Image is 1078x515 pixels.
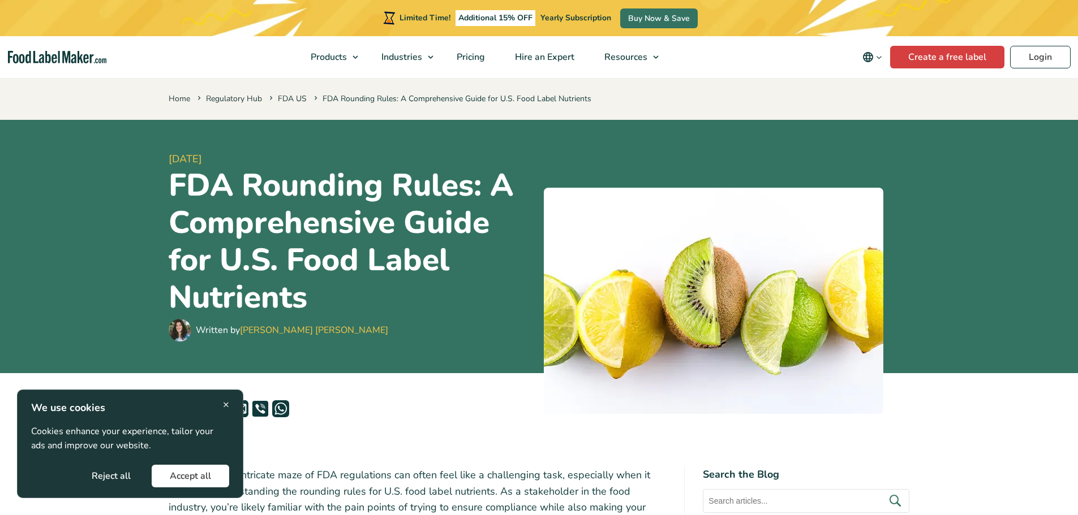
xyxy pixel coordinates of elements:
[703,489,909,513] input: Search articles...
[278,93,307,104] a: FDA US
[206,93,262,104] a: Regulatory Hub
[1010,46,1071,68] a: Login
[152,465,229,487] button: Accept all
[74,465,149,487] button: Reject all
[442,36,497,78] a: Pricing
[540,12,611,23] span: Yearly Subscription
[378,51,423,63] span: Industries
[620,8,698,28] a: Buy Now & Save
[31,401,105,414] strong: We use cookies
[169,319,191,341] img: Maria Abi Hanna - Food Label Maker
[590,36,664,78] a: Resources
[703,467,909,482] h4: Search the Blog
[400,12,450,23] span: Limited Time!
[240,324,388,336] a: [PERSON_NAME] [PERSON_NAME]
[500,36,587,78] a: Hire an Expert
[196,323,388,337] div: Written by
[890,46,1004,68] a: Create a free label
[456,10,535,26] span: Additional 15% OFF
[312,93,591,104] span: FDA Rounding Rules: A Comprehensive Guide for U.S. Food Label Nutrients
[8,51,106,64] a: Food Label Maker homepage
[223,397,229,412] span: ×
[31,425,229,453] p: Cookies enhance your experience, tailor your ads and improve our website.
[307,51,348,63] span: Products
[296,36,364,78] a: Products
[854,46,890,68] button: Change language
[169,93,190,104] a: Home
[169,167,535,316] h1: FDA Rounding Rules: A Comprehensive Guide for U.S. Food Label Nutrients
[512,51,575,63] span: Hire an Expert
[367,36,439,78] a: Industries
[169,152,535,167] span: [DATE]
[453,51,486,63] span: Pricing
[601,51,648,63] span: Resources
